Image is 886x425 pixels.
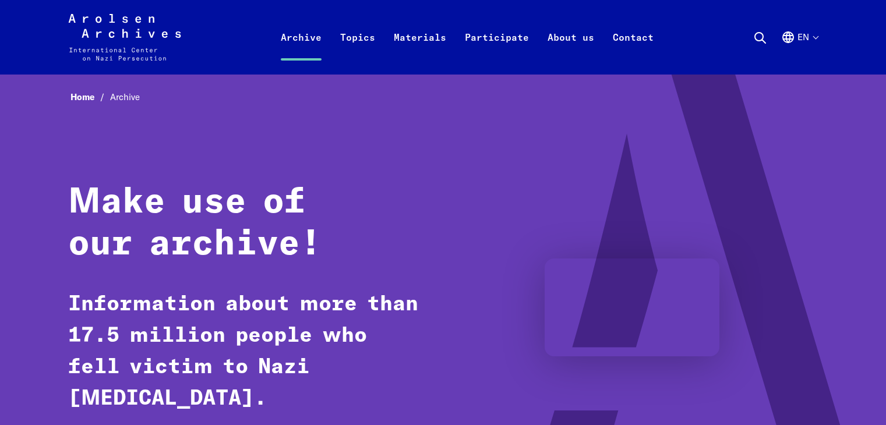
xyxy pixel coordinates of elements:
a: Contact [603,28,663,75]
a: Home [70,91,110,102]
a: Participate [456,28,538,75]
a: Archive [271,28,331,75]
a: Topics [331,28,384,75]
h1: Make use of our archive! [68,182,423,265]
a: About us [538,28,603,75]
nav: Breadcrumb [68,88,818,107]
p: Information about more than 17.5 million people who fell victim to Nazi [MEDICAL_DATA]. [68,289,423,415]
a: Materials [384,28,456,75]
button: English, language selection [781,30,818,72]
span: Archive [110,91,140,102]
nav: Primary [271,14,663,61]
